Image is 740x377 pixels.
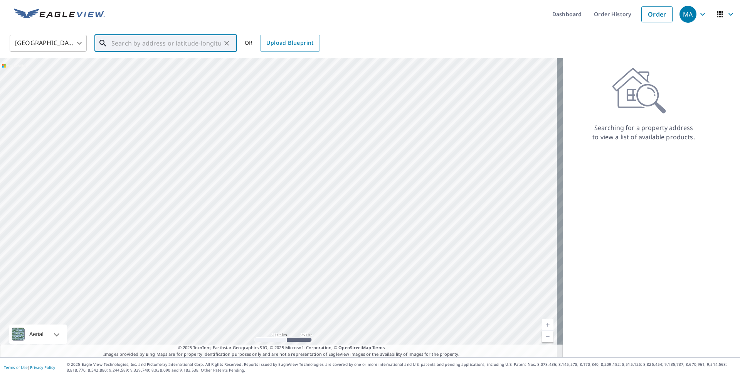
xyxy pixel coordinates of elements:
span: Upload Blueprint [266,38,313,48]
a: Current Level 5, Zoom In [542,319,553,331]
div: MA [679,6,696,23]
input: Search by address or latitude-longitude [111,32,221,54]
a: Current Level 5, Zoom Out [542,331,553,342]
p: © 2025 Eagle View Technologies, Inc. and Pictometry International Corp. All Rights Reserved. Repo... [67,362,736,373]
div: [GEOGRAPHIC_DATA] [10,32,87,54]
button: Clear [221,38,232,49]
p: | [4,365,55,370]
a: Terms [372,345,385,350]
a: Order [641,6,673,22]
a: Privacy Policy [30,365,55,370]
a: Upload Blueprint [260,35,320,52]
div: Aerial [27,325,46,344]
a: Terms of Use [4,365,28,370]
a: OpenStreetMap [338,345,371,350]
span: © 2025 TomTom, Earthstar Geographics SIO, © 2025 Microsoft Corporation, © [178,345,385,351]
img: EV Logo [14,8,105,20]
div: Aerial [9,325,67,344]
div: OR [245,35,320,52]
p: Searching for a property address to view a list of available products. [592,123,695,142]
